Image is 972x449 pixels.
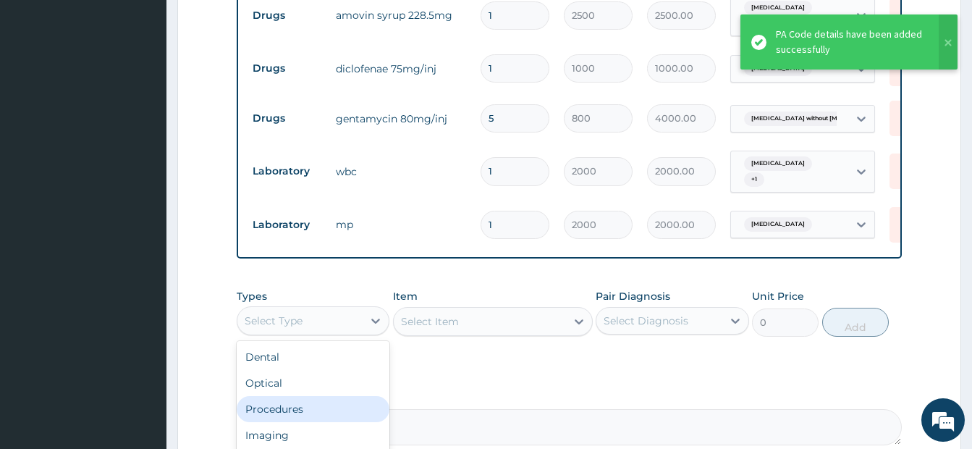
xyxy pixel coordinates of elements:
[245,2,329,29] td: Drugs
[393,289,418,303] label: Item
[7,297,276,348] textarea: Type your message and hit 'Enter'
[237,396,389,422] div: Procedures
[752,289,804,303] label: Unit Price
[744,1,812,15] span: [MEDICAL_DATA]
[596,289,670,303] label: Pair Diagnosis
[75,81,243,100] div: Chat with us now
[237,344,389,370] div: Dental
[245,55,329,82] td: Drugs
[27,72,59,109] img: d_794563401_company_1708531726252_794563401
[245,211,329,238] td: Laboratory
[237,7,272,42] div: Minimize live chat window
[776,27,925,57] div: PA Code details have been added successfully
[744,156,812,171] span: [MEDICAL_DATA]
[329,54,473,83] td: diclofenae 75mg/inj
[604,314,688,328] div: Select Diagnosis
[237,422,389,448] div: Imaging
[84,133,200,280] span: We're online!
[329,104,473,133] td: gentamycin 80mg/inj
[822,308,889,337] button: Add
[329,1,473,30] td: amovin syrup 228.5mg
[245,314,303,328] div: Select Type
[237,389,902,401] label: Comment
[329,157,473,186] td: wbc
[744,172,764,187] span: + 1
[744,217,812,232] span: [MEDICAL_DATA]
[744,112,890,126] span: [MEDICAL_DATA] without [MEDICAL_DATA]
[237,370,389,396] div: Optical
[329,210,473,239] td: mp
[245,158,329,185] td: Laboratory
[245,105,329,132] td: Drugs
[237,290,267,303] label: Types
